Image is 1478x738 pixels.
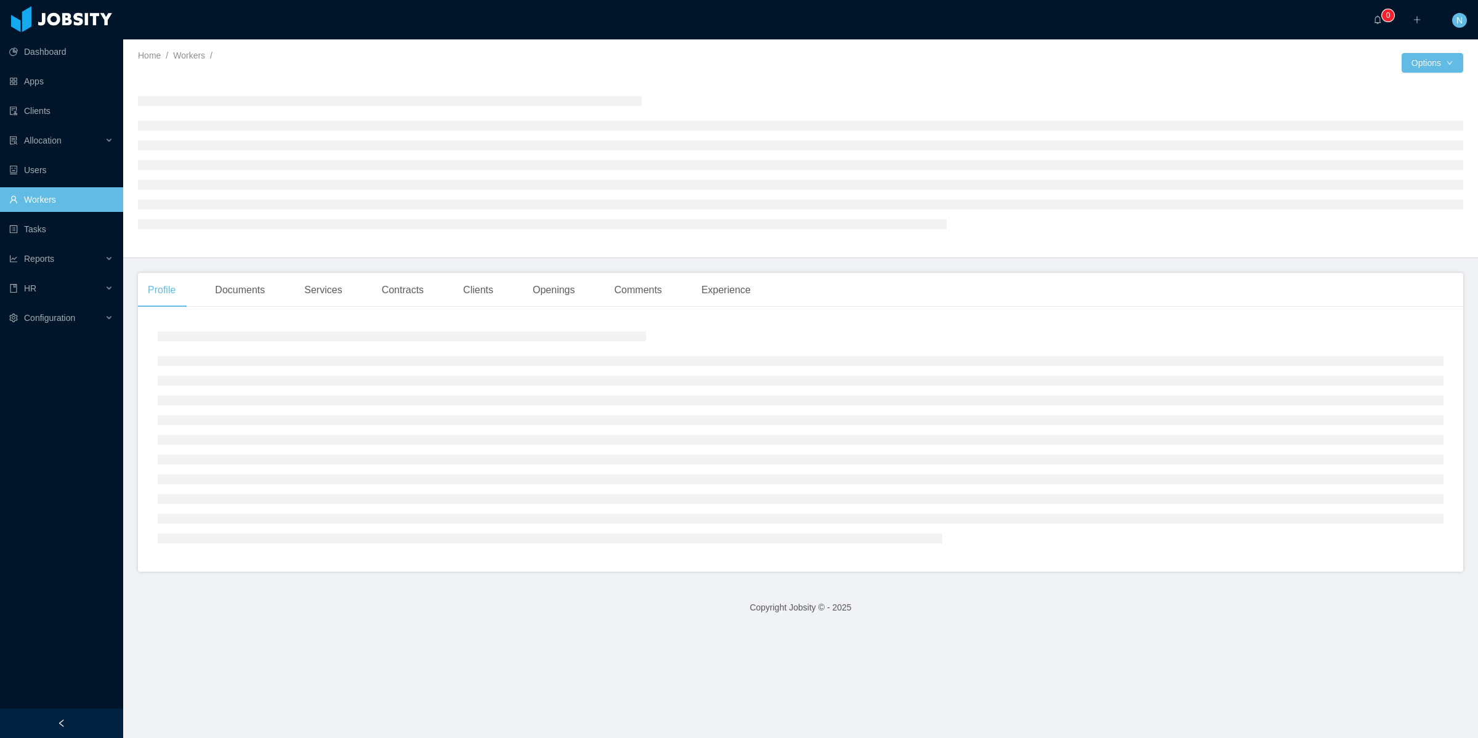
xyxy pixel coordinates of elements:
i: icon: line-chart [9,254,18,263]
i: icon: plus [1413,15,1421,24]
span: HR [24,283,36,293]
div: Profile [138,273,185,307]
i: icon: bell [1373,15,1382,24]
div: Experience [692,273,761,307]
i: icon: book [9,284,18,293]
a: icon: robotUsers [9,158,113,182]
div: Services [294,273,352,307]
div: Openings [523,273,585,307]
footer: Copyright Jobsity © - 2025 [123,586,1478,629]
sup: 0 [1382,9,1394,22]
div: Documents [205,273,275,307]
a: icon: appstoreApps [9,69,113,94]
a: Home [138,51,161,60]
a: icon: pie-chartDashboard [9,39,113,64]
span: Allocation [24,136,62,145]
span: / [166,51,168,60]
button: Optionsicon: down [1402,53,1463,73]
div: Comments [605,273,672,307]
span: Reports [24,254,54,264]
span: Configuration [24,313,75,323]
a: icon: profileTasks [9,217,113,241]
div: Contracts [372,273,434,307]
i: icon: setting [9,314,18,322]
span: / [210,51,212,60]
div: Clients [453,273,503,307]
a: icon: userWorkers [9,187,113,212]
a: Workers [173,51,205,60]
a: icon: auditClients [9,99,113,123]
span: N [1456,13,1463,28]
i: icon: solution [9,136,18,145]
